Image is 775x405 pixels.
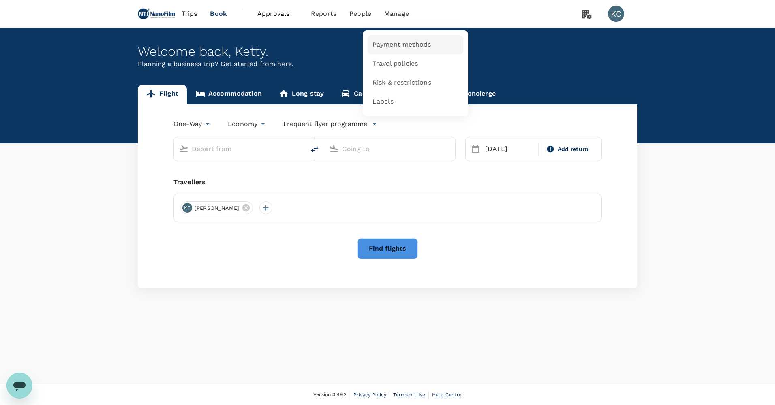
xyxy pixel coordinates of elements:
div: KC [608,6,624,22]
button: Open [450,148,451,149]
span: Privacy Policy [353,392,386,398]
span: Labels [373,97,394,107]
img: NANOFILM TECHNOLOGIES INTERNATIONAL LIMITED [138,5,175,23]
span: Help Centre [432,392,462,398]
span: [PERSON_NAME] [190,204,244,212]
span: Version 3.49.2 [313,391,347,399]
a: Car rental [332,85,395,104]
a: Concierge [441,85,504,104]
span: Manage [384,9,409,19]
span: People [349,9,371,19]
a: Payment methods [368,35,463,54]
a: Terms of Use [393,390,425,399]
iframe: Button to launch messaging window [6,373,32,399]
div: One-Way [173,117,212,130]
span: Reports [311,9,336,19]
input: Depart from [192,143,288,155]
a: Long stay [270,85,332,104]
div: KC [182,203,192,213]
span: Approvals [257,9,298,19]
button: Find flights [357,238,418,259]
div: Travellers [173,177,602,187]
div: Economy [228,117,267,130]
span: Add return [558,145,589,153]
a: Labels [368,92,463,111]
span: Trips [182,9,197,19]
span: Book [210,9,227,19]
button: Frequent flyer programme [283,119,377,129]
input: Going to [342,143,438,155]
button: delete [305,140,324,159]
p: Planning a business trip? Get started from here. [138,59,637,69]
a: Flight [138,85,187,104]
a: Accommodation [187,85,270,104]
div: KC[PERSON_NAME] [180,201,253,214]
p: Frequent flyer programme [283,119,367,129]
span: Terms of Use [393,392,425,398]
a: Risk & restrictions [368,73,463,92]
a: Travel policies [368,54,463,73]
div: Welcome back , Ketty . [138,44,637,59]
span: Payment methods [373,40,431,49]
span: Travel policies [373,59,418,68]
div: [DATE] [482,141,537,157]
a: Privacy Policy [353,390,386,399]
button: Open [299,148,301,149]
a: Help Centre [432,390,462,399]
span: Risk & restrictions [373,78,431,87]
